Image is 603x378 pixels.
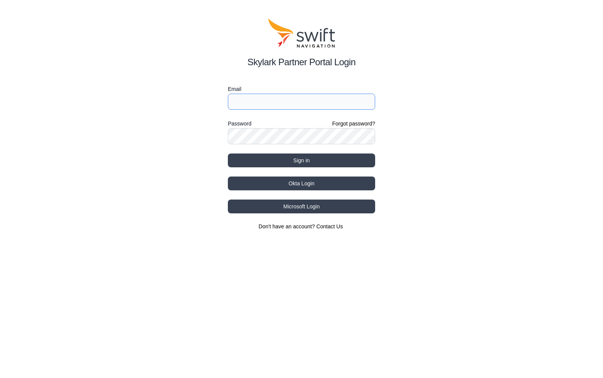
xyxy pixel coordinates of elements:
[228,223,375,230] section: Don't have an account?
[228,177,375,190] button: Okta Login
[228,154,375,167] button: Sign in
[228,55,375,69] h2: Skylark Partner Portal Login
[228,200,375,213] button: Microsoft Login
[228,119,251,128] label: Password
[228,84,375,94] label: Email
[316,223,343,229] a: Contact Us
[332,120,375,127] a: Forgot password?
